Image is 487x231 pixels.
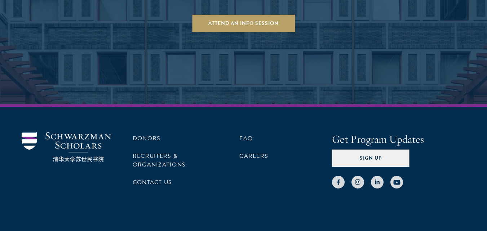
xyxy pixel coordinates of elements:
a: FAQ [239,134,253,143]
button: Sign Up [332,150,409,167]
img: Schwarzman Scholars [22,132,111,162]
h4: Get Program Updates [332,132,465,147]
a: Contact Us [133,178,172,187]
a: Donors [133,134,160,143]
a: Attend an Info Session [192,15,295,32]
a: Careers [239,152,268,160]
a: Recruiters & Organizations [133,152,186,169]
